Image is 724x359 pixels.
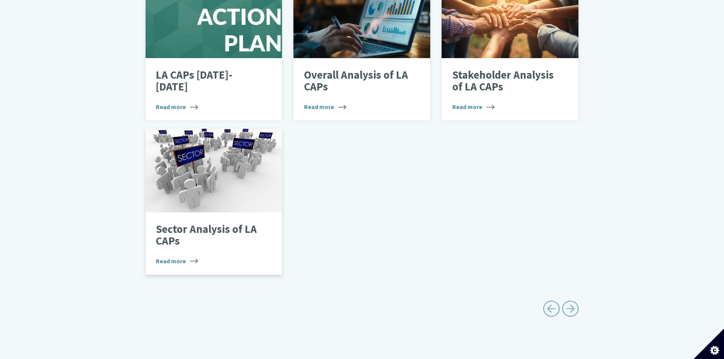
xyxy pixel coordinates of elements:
p: Overall Analysis of LA CAPs [304,69,409,93]
a: Previous page [543,297,560,323]
span: Read more [156,102,198,111]
p: Stakeholder Analysis of LA CAPs [452,69,557,93]
p: LA CAPs [DATE]-[DATE] [156,69,260,93]
p: Sector Analysis of LA CAPs [156,223,260,247]
a: Next page [562,297,579,323]
span: Read more [156,256,198,266]
span: Read more [304,102,346,111]
a: Sector Analysis of LA CAPs Read more [146,129,282,275]
button: Set cookie preferences [694,329,724,359]
span: Read more [452,102,494,111]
